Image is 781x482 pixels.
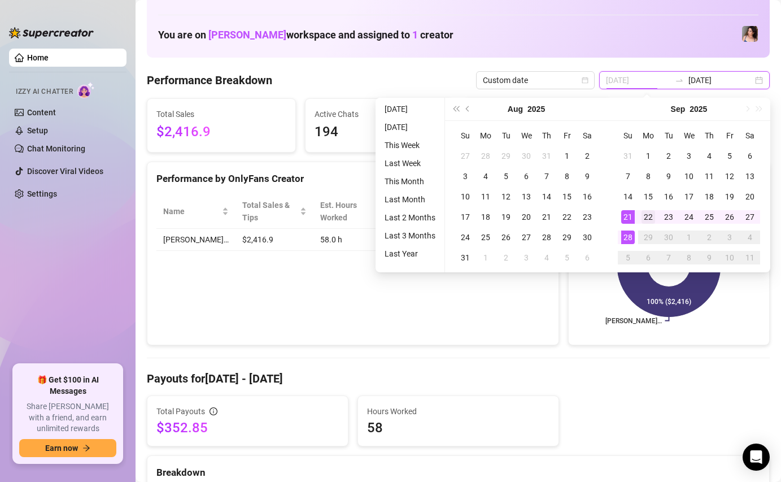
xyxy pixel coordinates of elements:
td: 2025-09-30 [658,227,679,247]
div: 6 [642,251,655,264]
th: Mo [638,125,658,146]
td: 2025-09-18 [699,186,719,207]
div: 4 [743,231,757,244]
a: Setup [27,126,48,135]
td: 58.0 h [313,229,393,251]
div: 7 [662,251,675,264]
div: 23 [581,210,594,224]
div: 15 [642,190,655,203]
div: 16 [581,190,594,203]
td: 2025-09-07 [618,166,638,186]
td: 2025-08-04 [475,166,496,186]
div: 1 [560,149,574,163]
span: Total Sales [156,108,286,120]
div: 18 [703,190,716,203]
span: swap-right [675,76,684,85]
td: 2025-08-06 [516,166,536,186]
div: 6 [743,149,757,163]
td: 2025-09-27 [740,207,760,227]
td: 2025-09-13 [740,166,760,186]
th: Su [618,125,638,146]
div: 27 [520,231,533,244]
td: 2025-10-03 [719,227,740,247]
td: 2025-08-31 [618,146,638,166]
li: Last 2 Months [380,211,440,224]
div: 31 [459,251,472,264]
div: 27 [743,210,757,224]
div: 25 [703,210,716,224]
div: 15 [560,190,574,203]
div: 12 [723,170,736,183]
button: Choose a year [690,98,707,120]
span: Total Payouts [156,405,205,418]
span: Name [163,205,220,218]
li: Last Year [380,247,440,260]
div: 13 [520,190,533,203]
div: 3 [459,170,472,183]
td: 2025-08-15 [557,186,577,207]
div: 17 [459,210,472,224]
td: 2025-09-16 [658,186,679,207]
div: 20 [743,190,757,203]
span: calendar [582,77,588,84]
div: Est. Hours Worked [320,199,377,224]
div: 24 [459,231,472,244]
div: 12 [499,190,513,203]
div: 6 [520,170,533,183]
td: 2025-08-18 [475,207,496,227]
span: Share [PERSON_NAME] with a friend, and earn unlimited rewards [19,401,116,435]
td: 2025-08-21 [536,207,557,227]
td: 2025-08-20 [516,207,536,227]
td: 2025-09-05 [557,247,577,268]
td: 2025-09-10 [679,166,699,186]
td: 2025-08-28 [536,227,557,247]
a: Home [27,53,49,62]
th: Mo [475,125,496,146]
div: 13 [743,170,757,183]
td: 2025-07-28 [475,146,496,166]
div: 7 [540,170,553,183]
div: 29 [499,149,513,163]
td: 2025-08-11 [475,186,496,207]
button: Previous month (PageUp) [462,98,474,120]
button: Last year (Control + left) [450,98,462,120]
span: 🎁 Get $100 in AI Messages [19,375,116,397]
div: 11 [479,190,492,203]
li: This Week [380,138,440,152]
div: 11 [703,170,716,183]
td: 2025-09-20 [740,186,760,207]
td: 2025-08-01 [557,146,577,166]
td: 2025-08-05 [496,166,516,186]
div: Performance by OnlyFans Creator [156,171,549,186]
td: 2025-09-02 [496,247,516,268]
div: 3 [682,149,696,163]
td: 2025-08-08 [557,166,577,186]
td: 2025-09-14 [618,186,638,207]
td: 2025-08-12 [496,186,516,207]
div: 8 [642,170,655,183]
div: 3 [520,251,533,264]
th: We [679,125,699,146]
div: 19 [499,210,513,224]
div: 9 [581,170,594,183]
div: 11 [743,251,757,264]
div: 21 [621,210,635,224]
div: 6 [581,251,594,264]
th: We [516,125,536,146]
a: Settings [27,189,57,198]
td: 2025-10-09 [699,247,719,268]
th: Th [536,125,557,146]
td: 2025-09-08 [638,166,658,186]
span: 58 [367,419,549,437]
div: 9 [662,170,675,183]
li: This Month [380,175,440,188]
th: Sa [740,125,760,146]
td: 2025-08-19 [496,207,516,227]
td: 2025-09-28 [618,227,638,247]
div: 4 [540,251,553,264]
td: 2025-08-25 [475,227,496,247]
div: 5 [621,251,635,264]
div: 26 [499,231,513,244]
td: 2025-08-03 [455,166,475,186]
td: 2025-09-03 [679,146,699,166]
